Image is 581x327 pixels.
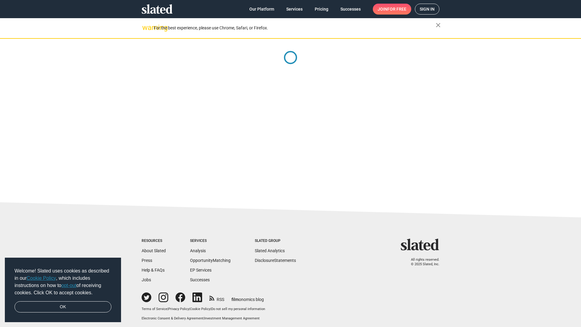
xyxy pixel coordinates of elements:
[204,316,260,320] a: Investment Management Agreement
[315,4,328,15] span: Pricing
[373,4,411,15] a: Joinfor free
[415,4,439,15] a: Sign in
[142,316,203,320] a: Electronic Consent & Delivery Agreement
[310,4,333,15] a: Pricing
[167,307,168,311] span: |
[336,4,366,15] a: Successes
[231,297,239,302] span: film
[142,239,166,243] div: Resources
[420,4,435,14] span: Sign in
[209,293,224,302] a: RSS
[5,258,121,322] div: cookieconsent
[255,258,296,263] a: DisclosureStatements
[190,258,231,263] a: OpportunityMatching
[210,307,211,311] span: |
[190,239,231,243] div: Services
[142,248,166,253] a: About Slated
[245,4,279,15] a: Our Platform
[190,268,212,272] a: EP Services
[255,248,285,253] a: Slated Analytics
[286,4,303,15] span: Services
[387,4,406,15] span: for free
[142,268,165,272] a: Help & FAQs
[190,307,210,311] a: Cookie Policy
[281,4,307,15] a: Services
[211,307,265,312] button: Do not sell my personal information
[142,307,167,311] a: Terms of Service
[203,316,204,320] span: |
[378,4,406,15] span: Join
[154,24,436,32] div: For the best experience, please use Chrome, Safari, or Firefox.
[249,4,274,15] span: Our Platform
[189,307,190,311] span: |
[15,267,111,296] span: Welcome! Slated uses cookies as described in our , which includes instructions on how to of recei...
[405,258,439,266] p: All rights reserved. © 2025 Slated, Inc.
[27,276,56,281] a: Cookie Policy
[255,239,296,243] div: Slated Group
[435,21,442,29] mat-icon: close
[61,283,77,288] a: opt-out
[168,307,189,311] a: Privacy Policy
[142,24,149,31] mat-icon: warning
[15,301,111,313] a: dismiss cookie message
[190,248,206,253] a: Analysis
[142,258,152,263] a: Press
[231,292,264,302] a: filmonomics blog
[340,4,361,15] span: Successes
[142,277,151,282] a: Jobs
[190,277,210,282] a: Successes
